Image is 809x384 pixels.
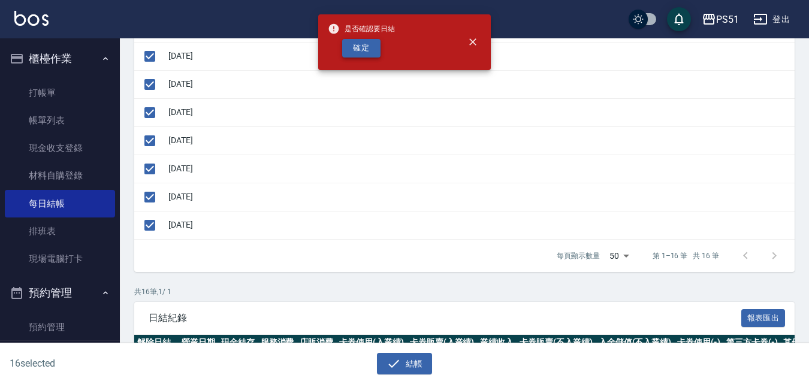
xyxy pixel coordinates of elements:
[165,183,795,211] td: [DATE]
[297,335,336,350] th: 店販消費
[5,43,115,74] button: 櫃檯作業
[741,309,786,328] button: 報表匯出
[5,245,115,273] a: 現場電腦打卡
[596,335,675,350] th: 入金儲值(不入業績)
[165,126,795,155] td: [DATE]
[674,335,723,350] th: 卡券使用(-)
[741,312,786,323] a: 報表匯出
[716,12,739,27] div: PS51
[258,335,297,350] th: 服務消費
[134,335,179,350] th: 解除日結
[5,162,115,189] a: 材料自購登錄
[165,98,795,126] td: [DATE]
[667,7,691,31] button: save
[605,240,633,272] div: 50
[5,217,115,245] a: 排班表
[328,23,395,35] span: 是否確認要日結
[477,335,517,350] th: 業績收入
[5,190,115,217] a: 每日結帳
[165,70,795,98] td: [DATE]
[336,335,407,350] th: 卡券使用(入業績)
[218,335,258,350] th: 現金結存
[697,7,744,32] button: PS51
[5,134,115,162] a: 現金收支登錄
[723,335,781,350] th: 第三方卡券(-)
[517,335,596,350] th: 卡券販賣(不入業績)
[5,277,115,309] button: 預約管理
[748,8,795,31] button: 登出
[557,250,600,261] p: 每頁顯示數量
[407,335,478,350] th: 卡券販賣(入業績)
[653,250,719,261] p: 第 1–16 筆 共 16 筆
[14,11,49,26] img: Logo
[342,39,381,58] button: 確定
[165,42,795,70] td: [DATE]
[165,155,795,183] td: [DATE]
[460,29,486,55] button: close
[165,211,795,239] td: [DATE]
[179,335,218,350] th: 營業日期
[5,107,115,134] a: 帳單列表
[134,286,795,297] p: 共 16 筆, 1 / 1
[5,79,115,107] a: 打帳單
[377,353,433,375] button: 結帳
[5,313,115,341] a: 預約管理
[149,312,741,324] span: 日結紀錄
[10,356,200,371] h6: 16 selected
